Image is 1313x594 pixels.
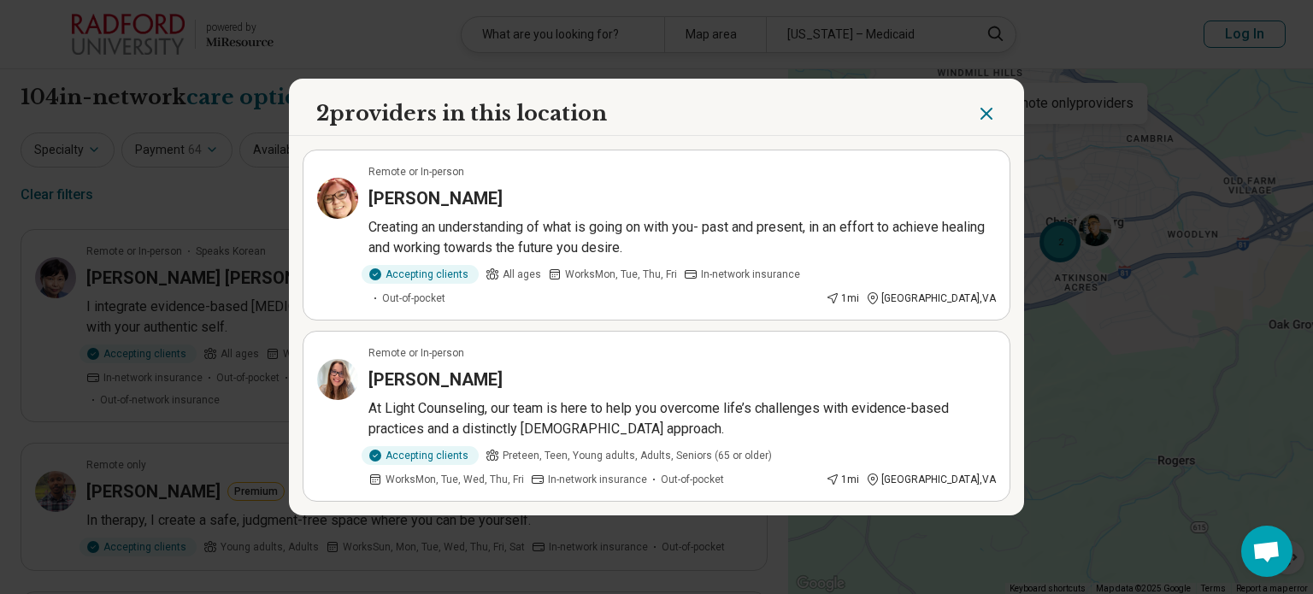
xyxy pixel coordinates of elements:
[362,446,479,465] div: Accepting clients
[386,472,524,487] span: Works Mon, Tue, Wed, Thu, Fri
[976,99,997,128] button: Close
[866,472,996,487] div: [GEOGRAPHIC_DATA] , VA
[368,217,996,258] p: Creating an understanding of what is going on with you- past and present, in an effort to achieve...
[368,186,503,210] h3: [PERSON_NAME]
[826,472,859,487] div: 1 mi
[368,368,503,391] h3: [PERSON_NAME]
[701,267,800,282] span: In-network insurance
[548,472,647,487] span: In-network insurance
[368,345,464,361] p: Remote or In-person
[826,291,859,306] div: 1 mi
[661,472,724,487] span: Out-of-pocket
[503,267,541,282] span: All ages
[503,448,772,463] span: Preteen, Teen, Young adults, Adults, Seniors (65 or older)
[316,99,607,128] h2: 2 providers in this location
[368,398,996,439] p: At Light Counseling, our team is here to help you overcome life’s challenges with evidence-based ...
[866,291,996,306] div: [GEOGRAPHIC_DATA] , VA
[565,267,677,282] span: Works Mon, Tue, Thu, Fri
[362,265,479,284] div: Accepting clients
[382,291,445,306] span: Out-of-pocket
[368,164,464,179] p: Remote or In-person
